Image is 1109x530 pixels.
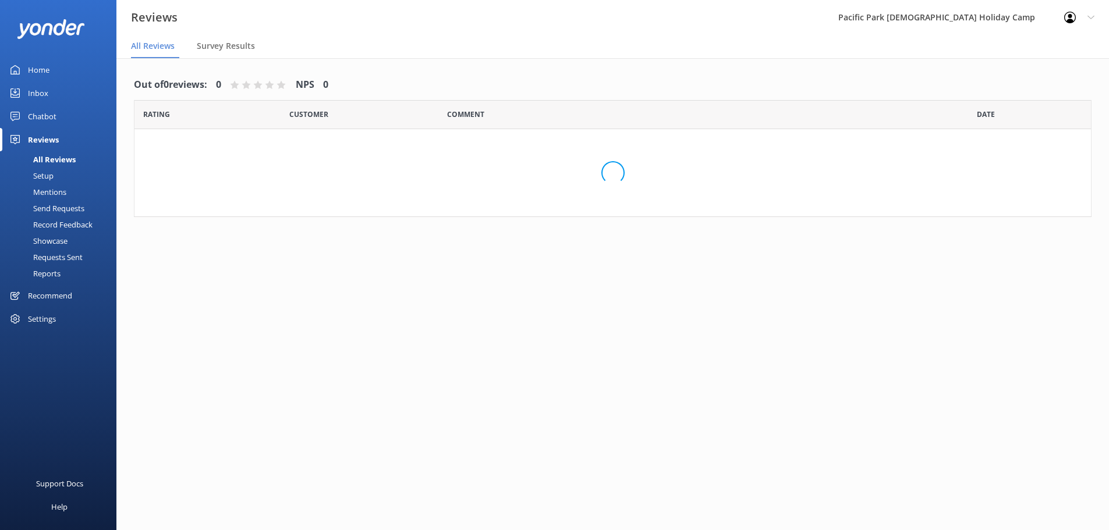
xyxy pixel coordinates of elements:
[7,249,83,265] div: Requests Sent
[7,265,116,282] a: Reports
[131,40,175,52] span: All Reviews
[197,40,255,52] span: Survey Results
[28,81,48,105] div: Inbox
[7,151,76,168] div: All Reviews
[7,265,61,282] div: Reports
[28,284,72,307] div: Recommend
[143,109,170,120] span: Date
[7,200,84,216] div: Send Requests
[7,216,93,233] div: Record Feedback
[7,184,116,200] a: Mentions
[7,168,116,184] a: Setup
[36,472,83,495] div: Support Docs
[28,58,49,81] div: Home
[7,216,116,233] a: Record Feedback
[7,151,116,168] a: All Reviews
[131,8,178,27] h3: Reviews
[7,168,54,184] div: Setup
[7,233,68,249] div: Showcase
[296,77,314,93] h4: NPS
[51,495,68,518] div: Help
[7,249,116,265] a: Requests Sent
[28,307,56,330] div: Settings
[7,233,116,249] a: Showcase
[7,200,116,216] a: Send Requests
[289,109,328,120] span: Date
[323,77,328,93] h4: 0
[447,109,484,120] span: Question
[28,105,56,128] div: Chatbot
[134,77,207,93] h4: Out of 0 reviews:
[216,77,221,93] h4: 0
[17,19,84,38] img: yonder-white-logo.png
[7,184,66,200] div: Mentions
[977,109,995,120] span: Date
[28,128,59,151] div: Reviews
